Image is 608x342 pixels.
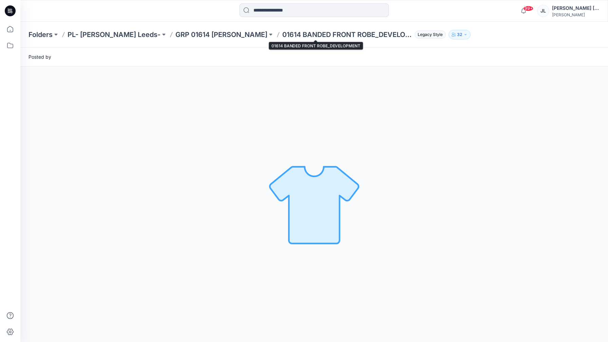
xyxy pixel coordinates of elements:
span: 99+ [523,6,533,11]
a: GRP 01614 [PERSON_NAME] [175,30,267,39]
p: 32 [457,31,462,38]
div: [PERSON_NAME] [PERSON_NAME] [552,4,600,12]
a: Folders [28,30,53,39]
button: Legacy Style [412,30,446,39]
p: 01614 BANDED FRONT ROBE_DEVELOPMENT [282,30,412,39]
div: [PERSON_NAME] [552,12,600,17]
img: No Outline [267,157,362,252]
div: JL [537,5,549,17]
a: PL- [PERSON_NAME] Leeds- [68,30,160,39]
span: Legacy Style [415,31,446,39]
button: 32 [449,30,471,39]
span: Posted by [28,53,51,60]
